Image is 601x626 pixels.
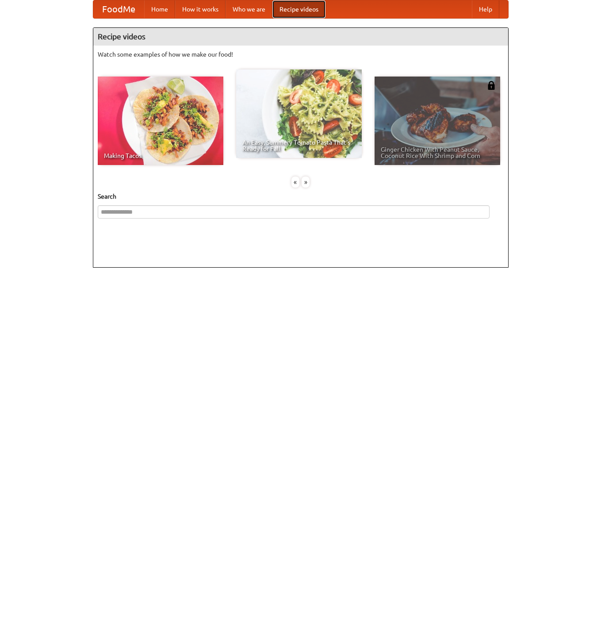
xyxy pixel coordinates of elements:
a: Making Tacos [98,77,223,165]
a: An Easy, Summery Tomato Pasta That's Ready for Fall [236,69,362,158]
div: » [302,177,310,188]
span: Making Tacos [104,153,217,159]
img: 483408.png [487,81,496,90]
a: Home [144,0,175,18]
a: FoodMe [93,0,144,18]
p: Watch some examples of how we make our food! [98,50,504,59]
h4: Recipe videos [93,28,508,46]
h5: Search [98,192,504,201]
a: Help [472,0,499,18]
a: How it works [175,0,226,18]
span: An Easy, Summery Tomato Pasta That's Ready for Fall [242,139,356,152]
div: « [291,177,299,188]
a: Who we are [226,0,272,18]
a: Recipe videos [272,0,325,18]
